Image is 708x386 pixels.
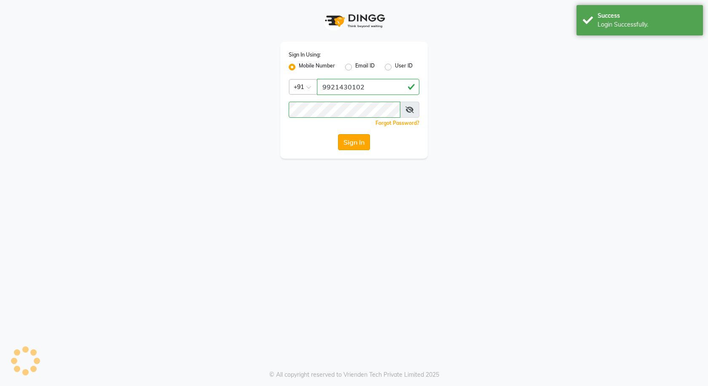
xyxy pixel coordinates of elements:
[598,11,697,20] div: Success
[299,62,335,72] label: Mobile Number
[355,62,375,72] label: Email ID
[375,120,419,126] a: Forgot Password?
[598,20,697,29] div: Login Successfully.
[395,62,413,72] label: User ID
[320,8,388,33] img: logo1.svg
[289,102,400,118] input: Username
[289,51,321,59] label: Sign In Using:
[338,134,370,150] button: Sign In
[317,79,419,95] input: Username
